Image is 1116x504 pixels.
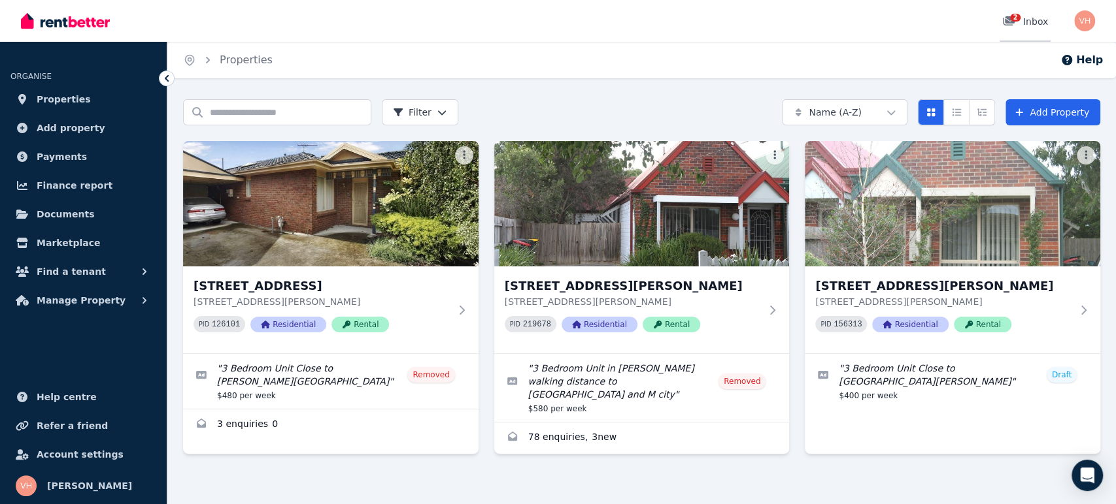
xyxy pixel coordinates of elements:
span: Help centre [37,389,97,405]
button: More options [1077,146,1095,165]
a: B/28 Cambro Road, Clayton[STREET_ADDRESS][PERSON_NAME][STREET_ADDRESS][PERSON_NAME]PID 156313Resi... [805,141,1100,353]
nav: Breadcrumb [167,42,288,78]
a: Enquiries for 2/11 Belmont Avenue, Clayton [183,409,479,441]
small: PID [510,321,520,328]
p: [STREET_ADDRESS][PERSON_NAME] [815,295,1072,308]
h3: [STREET_ADDRESS][PERSON_NAME] [815,277,1072,295]
div: Open Intercom Messenger [1072,460,1103,491]
img: Vincent Huang [16,475,37,496]
span: ORGANISE [10,72,52,81]
span: Rental [643,317,700,332]
span: Filter [393,106,431,119]
span: [PERSON_NAME] [47,478,132,494]
span: 2 [1010,14,1021,22]
h3: [STREET_ADDRESS][PERSON_NAME] [505,277,761,295]
a: Add property [10,115,156,141]
button: Card view [918,99,944,125]
span: Residential [562,317,637,332]
span: Find a tenant [37,264,106,279]
button: Compact list view [943,99,970,125]
span: Residential [872,317,948,332]
button: Help [1060,52,1103,68]
a: Refer a friend [10,413,156,439]
span: Properties [37,91,91,107]
a: Properties [10,86,156,112]
span: Account settings [37,447,124,462]
img: Vincent Huang [1074,10,1095,31]
a: Edit listing: 3 Bedroom Unit Close to Monash Clayton Campus [805,354,1100,409]
a: Payments [10,144,156,170]
a: 2/11 Belmont Avenue, Clayton[STREET_ADDRESS][STREET_ADDRESS][PERSON_NAME]PID 126101ResidentialRental [183,141,479,353]
button: Find a tenant [10,259,156,285]
code: 126101 [212,320,240,329]
a: Add Property [1006,99,1100,125]
button: More options [766,146,784,165]
code: 219678 [523,320,551,329]
span: Finance report [37,178,112,193]
small: PID [199,321,209,328]
span: Manage Property [37,292,126,308]
a: Finance report [10,172,156,198]
span: Rental [331,317,389,332]
a: Properties [220,54,273,66]
img: RentBetter [21,11,110,31]
img: 26A Cambro Road, Clayton [494,141,790,266]
h3: [STREET_ADDRESS] [194,277,450,295]
span: Residential [250,317,326,332]
a: Edit listing: 3 Bedroom Unit in Clayton walking distance to Monash Uni and M city [494,354,790,422]
code: 156313 [834,320,862,329]
a: Help centre [10,384,156,410]
span: Refer a friend [37,418,108,433]
span: Marketplace [37,235,100,251]
button: Filter [382,99,458,125]
button: Name (A-Z) [782,99,907,125]
button: More options [455,146,473,165]
span: Rental [954,317,1011,332]
small: PID [820,321,831,328]
p: [STREET_ADDRESS][PERSON_NAME] [194,295,450,308]
a: Edit listing: 3 Bedroom Unit Close to Clayton Train Station [183,354,479,409]
button: Expanded list view [969,99,995,125]
span: Add property [37,120,105,136]
a: Enquiries for 26A Cambro Road, Clayton [494,422,790,454]
img: B/28 Cambro Road, Clayton [805,141,1100,266]
span: Documents [37,206,95,222]
div: Inbox [1002,15,1048,28]
a: Marketplace [10,230,156,256]
button: Manage Property [10,287,156,313]
p: [STREET_ADDRESS][PERSON_NAME] [505,295,761,308]
a: Documents [10,201,156,227]
img: 2/11 Belmont Avenue, Clayton [183,141,479,266]
div: View options [918,99,995,125]
span: Payments [37,149,87,165]
a: 26A Cambro Road, Clayton[STREET_ADDRESS][PERSON_NAME][STREET_ADDRESS][PERSON_NAME]PID 219678Resid... [494,141,790,353]
a: Account settings [10,441,156,467]
span: Name (A-Z) [809,106,862,119]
